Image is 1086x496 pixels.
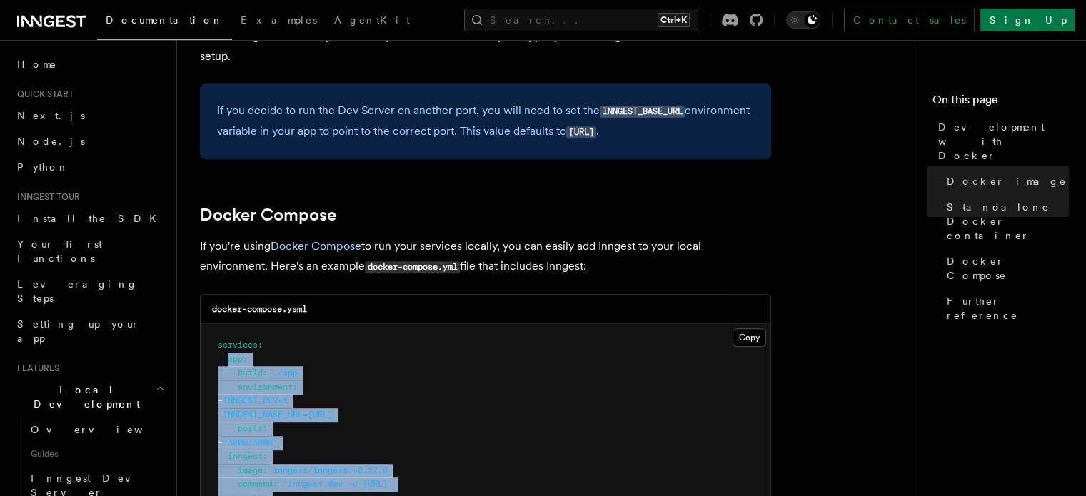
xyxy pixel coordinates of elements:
[228,354,243,364] span: app
[25,442,168,465] span: Guides
[947,200,1069,243] span: Standalone Docker container
[941,248,1069,288] a: Docker Compose
[365,261,460,273] code: docker-compose.yml
[11,231,168,271] a: Your first Functions
[238,479,273,489] span: command
[293,382,298,392] span: :
[218,437,223,447] span: -
[258,340,263,350] span: :
[223,410,333,420] span: INNGEST_BASE_URL=[URL]
[334,14,410,26] span: AgentKit
[273,465,388,475] span: inngest/inngest:v0.27.0
[218,410,223,420] span: -
[283,479,393,489] span: 'inngest dev -u [URL]'
[17,238,102,264] span: Your first Functions
[217,101,754,142] p: If you decide to run the Dev Server on another port, you will need to set the environment variabl...
[97,4,232,40] a: Documentation
[238,465,263,475] span: image
[941,288,1069,328] a: Further reference
[218,340,258,350] span: services
[228,451,263,461] span: inngest
[17,161,69,173] span: Python
[326,4,418,39] a: AgentKit
[212,304,307,314] code: docker-compose.yaml
[600,106,685,118] code: INNGEST_BASE_URL
[11,377,168,417] button: Local Development
[980,9,1075,31] a: Sign Up
[11,311,168,351] a: Setting up your app
[844,9,975,31] a: Contact sales
[273,368,298,378] span: ./app
[31,424,178,435] span: Overview
[25,417,168,442] a: Overview
[17,110,85,121] span: Next.js
[947,294,1069,323] span: Further reference
[11,154,168,180] a: Python
[17,57,57,71] span: Home
[941,194,1069,248] a: Standalone Docker container
[11,383,156,411] span: Local Development
[11,363,59,374] span: Features
[238,368,263,378] span: build
[17,136,85,147] span: Node.js
[243,354,248,364] span: :
[947,174,1067,188] span: Docker image
[464,9,698,31] button: Search...Ctrl+K
[932,114,1069,168] a: Development with Docker
[17,278,138,304] span: Leveraging Steps
[17,213,165,224] span: Install the SDK
[11,103,168,128] a: Next.js
[263,368,268,378] span: :
[938,120,1069,163] span: Development with Docker
[733,328,766,347] button: Copy
[566,126,596,138] code: [URL]
[106,14,223,26] span: Documentation
[947,254,1069,283] span: Docker Compose
[11,51,168,77] a: Home
[17,318,140,344] span: Setting up your app
[273,479,278,489] span: :
[200,236,771,277] p: If you're using to run your services locally, you can easily add Inngest to your local environmen...
[263,423,268,433] span: :
[241,14,317,26] span: Examples
[238,423,263,433] span: ports
[223,437,278,447] span: '3000:3000'
[218,395,223,405] span: -
[263,465,268,475] span: :
[271,239,361,253] a: Docker Compose
[232,4,326,39] a: Examples
[658,13,690,27] kbd: Ctrl+K
[941,168,1069,194] a: Docker image
[238,382,293,392] span: environment
[223,395,288,405] span: INNGEST_DEV=1
[11,191,80,203] span: Inngest tour
[786,11,820,29] button: Toggle dark mode
[263,451,268,461] span: :
[932,91,1069,114] h4: On this page
[11,206,168,231] a: Install the SDK
[11,128,168,154] a: Node.js
[11,88,74,100] span: Quick start
[200,205,336,225] a: Docker Compose
[11,271,168,311] a: Leveraging Steps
